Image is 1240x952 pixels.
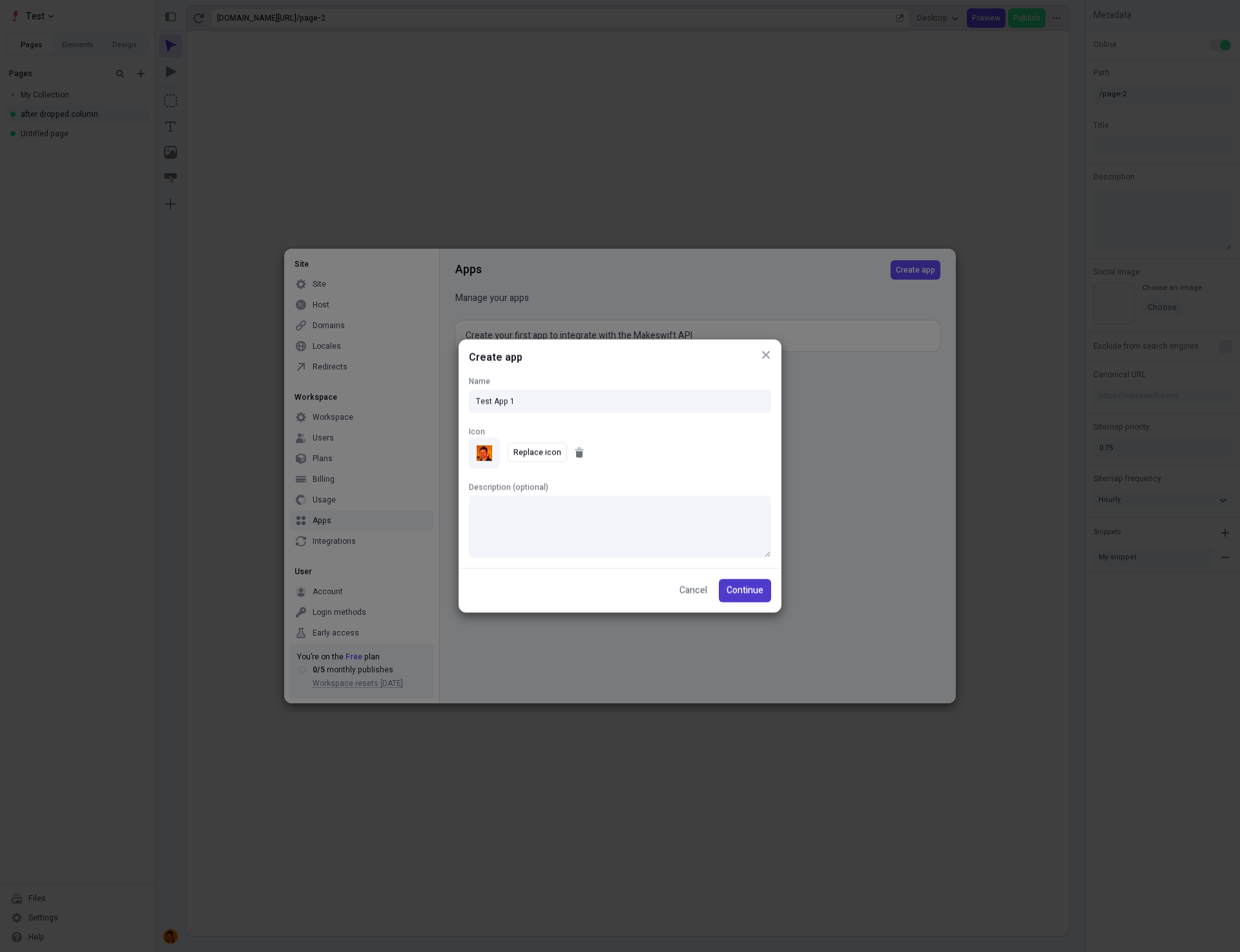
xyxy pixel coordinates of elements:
[469,482,771,493] div: Description (optional)
[469,496,771,558] textarea: Description (optional)
[508,443,567,462] button: Replace icon
[459,340,781,366] div: Create app
[727,584,763,598] span: Continue
[513,448,561,458] span: Replace icon
[672,579,715,603] button: Cancel
[469,426,500,438] div: Icon
[469,376,771,388] div: Name
[477,446,492,461] img: Icon
[679,584,707,598] span: Cancel
[719,579,771,603] button: Continue
[469,390,771,413] input: Name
